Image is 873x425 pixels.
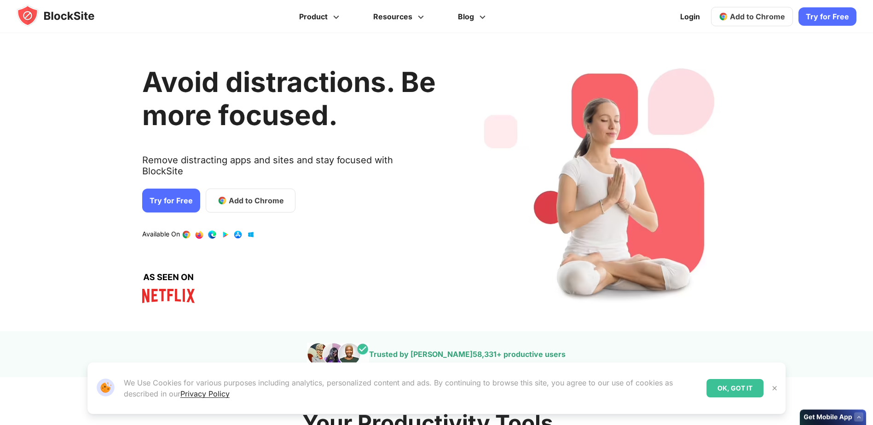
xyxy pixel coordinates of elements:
a: Try for Free [142,189,200,212]
a: Try for Free [798,7,856,26]
img: Close [771,385,778,392]
text: Remove distracting apps and sites and stay focused with BlockSite [142,155,436,184]
a: Add to Chrome [206,189,295,212]
a: Privacy Policy [180,389,230,398]
a: Login [675,6,705,28]
button: Close [769,382,780,394]
a: Add to Chrome [711,7,793,26]
p: We Use Cookies for various purposes including analytics, personalized content and ads. By continu... [124,377,700,399]
span: 58,331 [473,350,497,359]
img: chrome-icon.svg [719,12,728,21]
text: Available On [142,230,180,239]
img: blocksite-icon.5d769676.svg [17,5,112,27]
img: pepole images [307,343,369,366]
h1: Avoid distractions. Be more focused. [142,65,436,132]
span: Add to Chrome [730,12,785,21]
div: OK, GOT IT [706,379,763,397]
text: Trusted by [PERSON_NAME] + productive users [369,350,566,359]
span: Add to Chrome [229,195,284,206]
